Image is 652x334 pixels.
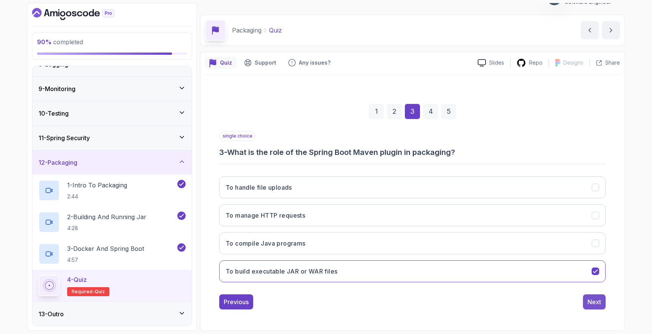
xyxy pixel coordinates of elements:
div: 5 [441,104,456,119]
p: Packaging [232,26,261,35]
button: To build executable JAR or WAR files [219,260,606,282]
h3: To manage HTTP requests [226,211,305,220]
p: 3 - Docker And Spring Boot [67,244,144,253]
button: 10-Testing [32,101,192,125]
button: 12-Packaging [32,150,192,175]
button: To manage HTTP requests [219,204,606,226]
button: previous content [581,21,599,39]
div: 1 [369,104,384,119]
p: single choice [219,131,256,141]
p: Share [605,59,620,66]
p: 1 - Intro To Packaging [67,181,127,190]
div: Previous [224,297,249,306]
span: 90 % [37,38,52,46]
button: Support button [240,57,281,69]
button: 11-Spring Security [32,126,192,150]
div: Next [587,297,601,306]
a: Dashboard [32,8,132,20]
button: 3-Docker And Spring Boot4:57 [38,243,186,264]
p: Slides [489,59,504,66]
span: completed [37,38,83,46]
h3: 13 - Outro [38,309,64,319]
button: To compile Java programs [219,232,606,254]
button: Feedback button [284,57,335,69]
button: 13-Outro [32,302,192,326]
p: Repo [529,59,543,66]
h3: 9 - Monitoring [38,84,75,93]
button: 1-Intro To Packaging2:44 [38,180,186,201]
h3: 10 - Testing [38,109,69,118]
button: 2-Building And Running Jar4:28 [38,212,186,233]
p: 2:44 [67,193,127,200]
button: 4-QuizRequired-quiz [38,275,186,296]
button: 9-Monitoring [32,77,192,101]
a: Repo [511,58,549,68]
button: next content [602,21,620,39]
button: quiz button [205,57,237,69]
div: 4 [423,104,438,119]
h3: To compile Java programs [226,239,306,248]
button: Share [589,59,620,66]
div: 3 [405,104,420,119]
p: Quiz [220,59,232,66]
p: Any issues? [299,59,331,66]
button: Previous [219,294,253,309]
div: 2 [387,104,402,119]
button: To handle file uploads [219,176,606,198]
p: Designs [563,59,583,66]
p: 4:28 [67,224,146,232]
h3: To build executable JAR or WAR files [226,267,337,276]
p: 2 - Building And Running Jar [67,212,146,221]
p: Support [255,59,276,66]
p: Quiz [269,26,282,35]
h3: 11 - Spring Security [38,133,90,142]
span: quiz [95,289,105,295]
button: Next [583,294,606,309]
h3: 3 - What is the role of the Spring Boot Maven plugin in packaging? [219,147,606,158]
h3: To handle file uploads [226,183,292,192]
h3: 12 - Packaging [38,158,77,167]
p: 4:57 [67,256,144,264]
a: Slides [472,59,510,67]
span: Required- [72,289,95,295]
p: 4 - Quiz [67,275,87,284]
